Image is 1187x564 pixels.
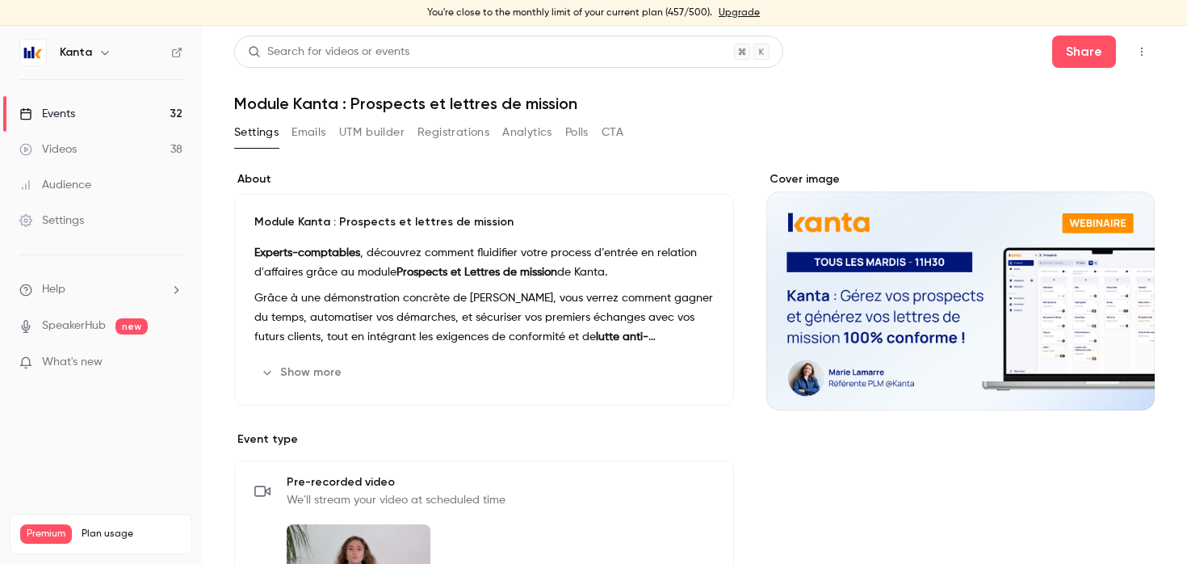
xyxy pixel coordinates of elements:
[766,171,1155,187] label: Cover image
[339,120,405,145] button: UTM builder
[396,267,557,278] strong: Prospects et Lettres de mission
[19,213,84,229] div: Settings
[254,247,360,259] strong: Experts-comptables
[19,177,91,193] div: Audience
[42,318,106,335] a: SpeakerHub
[20,524,72,544] span: Premium
[19,281,182,298] li: help-dropdown-opener
[42,281,65,298] span: Help
[254,214,714,230] p: Module Kanta : Prospects et lettres de mission
[20,40,46,65] img: Kanta
[766,171,1155,410] section: Cover image
[254,360,351,385] button: Show more
[565,120,589,145] button: Polls
[602,120,623,145] button: CTA
[19,106,75,122] div: Events
[292,120,325,145] button: Emails
[254,243,714,282] p: , découvrez comment fluidifier votre process d’entrée en relation d'affaires grâce au module de K...
[254,288,714,347] p: Grâce à une démonstration concrète de [PERSON_NAME], vous verrez comment gagner du temps, automat...
[287,492,505,508] span: We'll stream your video at scheduled time
[19,141,77,158] div: Videos
[60,44,92,61] h6: Kanta
[234,171,734,187] label: About
[1052,36,1116,68] button: Share
[502,120,552,145] button: Analytics
[82,528,182,541] span: Plan usage
[163,356,182,370] iframe: Noticeable Trigger
[719,6,760,19] a: Upgrade
[287,474,505,490] span: Pre-recorded video
[115,318,148,335] span: new
[417,120,489,145] button: Registrations
[42,354,103,371] span: What's new
[234,94,1155,113] h1: Module Kanta : Prospects et lettres de mission
[234,431,734,448] p: Event type
[248,44,409,61] div: Search for videos or events
[234,120,279,145] button: Settings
